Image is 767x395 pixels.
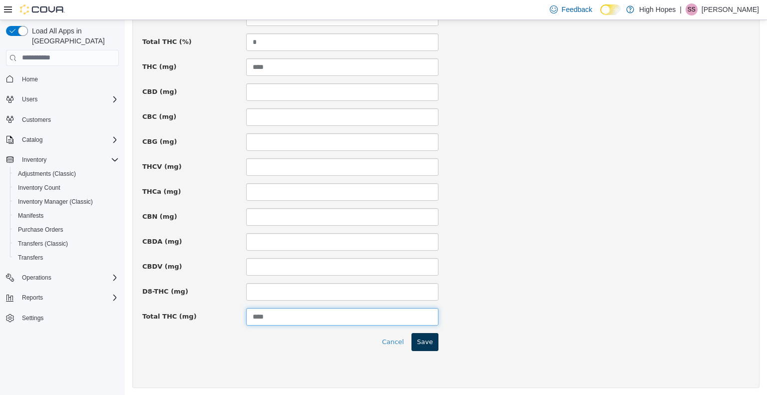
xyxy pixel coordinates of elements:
button: Transfers (Classic) [10,237,123,251]
p: [PERSON_NAME] [702,3,759,15]
p: High Hopes [639,3,676,15]
span: Transfers [18,254,43,262]
button: Inventory [2,153,123,167]
button: Save [287,313,314,331]
button: Cancel [252,313,285,331]
span: Reports [18,292,119,304]
button: Reports [18,292,47,304]
span: CBN (mg) [17,193,52,200]
span: Home [22,75,38,83]
span: Users [18,93,119,105]
span: Customers [18,113,119,126]
span: SS [688,3,696,15]
button: Catalog [2,133,123,147]
button: Operations [2,271,123,285]
a: Transfers [14,252,47,264]
a: Inventory Manager (Classic) [14,196,97,208]
button: Catalog [18,134,46,146]
button: Reports [2,291,123,305]
span: Inventory [18,154,119,166]
span: Inventory [22,156,46,164]
button: Inventory Manager (Classic) [10,195,123,209]
span: Settings [18,312,119,324]
span: Inventory Manager (Classic) [18,198,93,206]
p: | [680,3,682,15]
a: Purchase Orders [14,224,67,236]
span: Purchase Orders [14,224,119,236]
span: Adjustments (Classic) [14,168,119,180]
button: Home [2,72,123,86]
span: THCV (mg) [17,143,57,150]
span: Transfers (Classic) [14,238,119,250]
a: Transfers (Classic) [14,238,72,250]
nav: Complex example [6,68,119,352]
span: Operations [18,272,119,284]
img: Cova [20,4,65,14]
button: Manifests [10,209,123,223]
span: Home [18,73,119,85]
span: CBD (mg) [17,68,52,75]
span: Load All Apps in [GEOGRAPHIC_DATA] [28,26,119,46]
span: Users [22,95,37,103]
span: Manifests [14,210,119,222]
a: Inventory Count [14,182,64,194]
span: Transfers (Classic) [18,240,68,248]
button: Inventory [18,154,50,166]
a: Home [18,73,42,85]
a: Adjustments (Classic) [14,168,80,180]
button: Users [18,93,41,105]
span: THC (mg) [17,43,52,50]
span: Customers [22,116,51,124]
span: CBDV (mg) [17,243,57,250]
span: Settings [22,314,43,322]
span: CBG (mg) [17,118,52,125]
span: Manifests [18,212,43,220]
span: Total THC (%) [17,18,67,25]
span: CBDA (mg) [17,218,57,225]
button: Operations [18,272,55,284]
span: Catalog [22,136,42,144]
div: STACI STINGLEY [686,3,698,15]
span: CBC (mg) [17,93,51,100]
input: Dark Mode [600,4,621,15]
button: Inventory Count [10,181,123,195]
span: Catalog [18,134,119,146]
button: Adjustments (Classic) [10,167,123,181]
span: D8-THC (mg) [17,268,63,275]
span: Transfers [14,252,119,264]
span: THCa (mg) [17,168,56,175]
button: Customers [2,112,123,127]
span: Reports [22,294,43,302]
a: Manifests [14,210,47,222]
span: Feedback [562,4,592,14]
span: Adjustments (Classic) [18,170,76,178]
span: Operations [22,274,51,282]
span: Inventory Manager (Classic) [14,196,119,208]
span: Purchase Orders [18,226,63,234]
button: Transfers [10,251,123,265]
a: Settings [18,312,47,324]
span: Total THC (mg) [17,293,72,300]
button: Settings [2,311,123,325]
span: Inventory Count [18,184,60,192]
button: Users [2,92,123,106]
a: Customers [18,114,55,126]
span: Inventory Count [14,182,119,194]
button: Purchase Orders [10,223,123,237]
